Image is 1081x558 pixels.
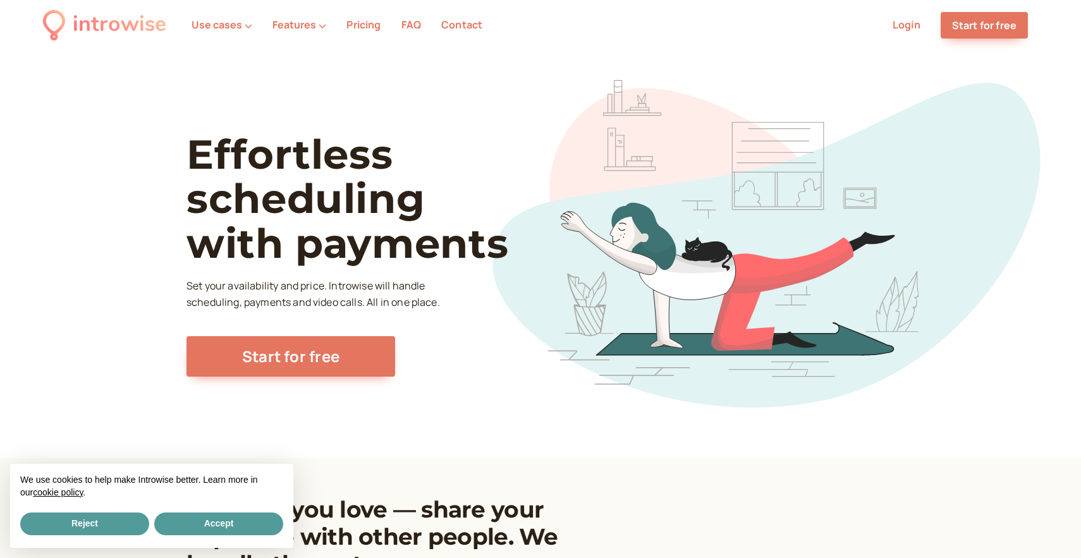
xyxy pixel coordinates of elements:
[186,278,443,311] p: Set your availability and price. Introwise will handle scheduling, payments and video calls. All ...
[43,8,166,42] a: introwise
[346,18,381,32] a: Pricing
[272,19,326,30] button: Features
[893,18,920,32] a: Login
[33,487,83,497] a: cookie policy
[192,19,252,30] button: Use cases
[73,8,166,42] div: introwise
[941,12,1028,39] a: Start for free
[154,513,283,535] button: Accept
[20,513,149,535] button: Reject
[441,18,482,32] a: Contact
[10,464,293,510] div: We use cookies to help make Introwise better. Learn more in our .
[401,18,421,32] a: FAQ
[186,132,554,265] h1: Effortless scheduling with payments
[186,336,395,377] a: Start for free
